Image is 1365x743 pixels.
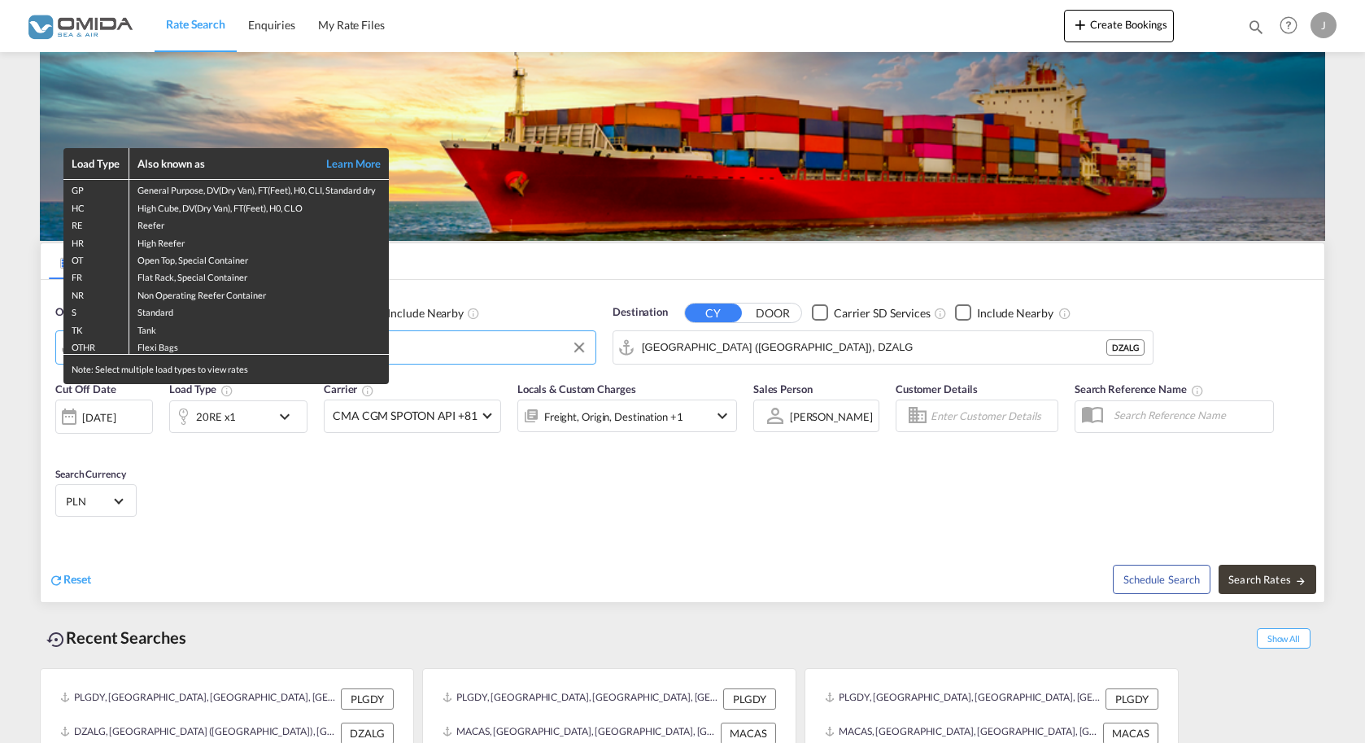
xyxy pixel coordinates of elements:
[308,156,382,171] a: Learn More
[129,198,389,215] td: High Cube, DV(Dry Van), FT(Feet), H0, CLO
[63,337,129,355] td: OTHR
[63,233,129,250] td: HR
[129,267,389,284] td: Flat Rack, Special Container
[129,285,389,302] td: Non Operating Reefer Container
[63,180,129,198] td: GP
[137,156,308,171] div: Also known as
[129,337,389,355] td: Flexi Bags
[63,267,129,284] td: FR
[129,233,389,250] td: High Reefer
[129,250,389,267] td: Open Top, Special Container
[63,320,129,337] td: TK
[63,355,389,383] div: Note: Select multiple load types to view rates
[63,148,129,180] th: Load Type
[129,180,389,198] td: General Purpose, DV(Dry Van), FT(Feet), H0, CLI, Standard dry
[63,302,129,319] td: S
[129,320,389,337] td: Tank
[63,215,129,232] td: RE
[129,215,389,232] td: Reefer
[63,198,129,215] td: HC
[129,302,389,319] td: Standard
[63,250,129,267] td: OT
[63,285,129,302] td: NR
